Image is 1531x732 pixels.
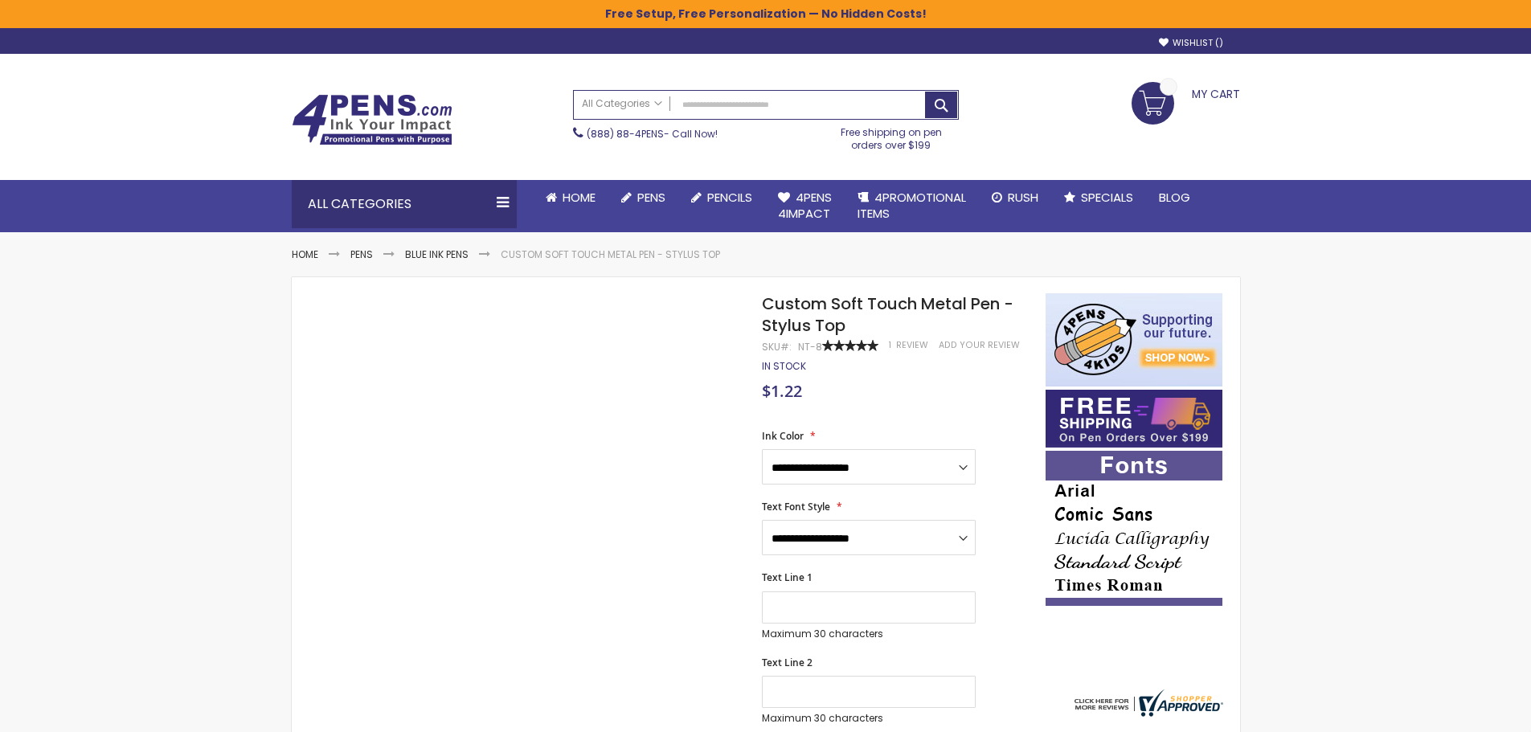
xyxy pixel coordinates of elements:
[587,127,718,141] span: - Call Now!
[707,189,752,206] span: Pencils
[889,339,931,351] a: 1 Review
[762,570,813,584] span: Text Line 1
[1046,451,1222,606] img: font-personalization-examples
[637,189,665,206] span: Pens
[405,247,469,261] a: Blue ink Pens
[563,189,596,206] span: Home
[979,180,1051,215] a: Rush
[824,120,959,152] div: Free shipping on pen orders over $199
[1159,37,1223,49] a: Wishlist
[292,247,318,261] a: Home
[1046,390,1222,448] img: Free shipping on orders over $199
[762,292,1013,337] span: Custom Soft Touch Metal Pen - Stylus Top
[678,180,765,215] a: Pencils
[778,189,832,222] span: 4Pens 4impact
[762,628,976,640] p: Maximum 30 characters
[762,340,792,354] strong: SKU
[1146,180,1203,215] a: Blog
[533,180,608,215] a: Home
[762,500,830,513] span: Text Font Style
[762,429,804,443] span: Ink Color
[1070,689,1223,717] img: 4pens.com widget logo
[582,97,662,110] span: All Categories
[858,189,966,222] span: 4PROMOTIONAL ITEMS
[798,341,822,354] div: NT-8
[822,340,878,351] div: 100%
[1046,293,1222,386] img: 4pens 4 kids
[608,180,678,215] a: Pens
[574,91,670,117] a: All Categories
[501,248,720,261] li: Custom Soft Touch Metal Pen - Stylus Top
[896,339,928,351] span: Review
[889,339,891,351] span: 1
[1070,706,1223,720] a: 4pens.com certificate URL
[762,360,806,373] div: Availability
[762,380,802,402] span: $1.22
[587,127,664,141] a: (888) 88-4PENS
[1051,180,1146,215] a: Specials
[845,180,979,232] a: 4PROMOTIONALITEMS
[762,656,813,669] span: Text Line 2
[350,247,373,261] a: Pens
[765,180,845,232] a: 4Pens4impact
[762,712,976,725] p: Maximum 30 characters
[1159,189,1190,206] span: Blog
[292,94,452,145] img: 4Pens Custom Pens and Promotional Products
[1081,189,1133,206] span: Specials
[1008,189,1038,206] span: Rush
[292,180,517,228] div: All Categories
[762,359,806,373] span: In stock
[939,339,1020,351] a: Add Your Review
